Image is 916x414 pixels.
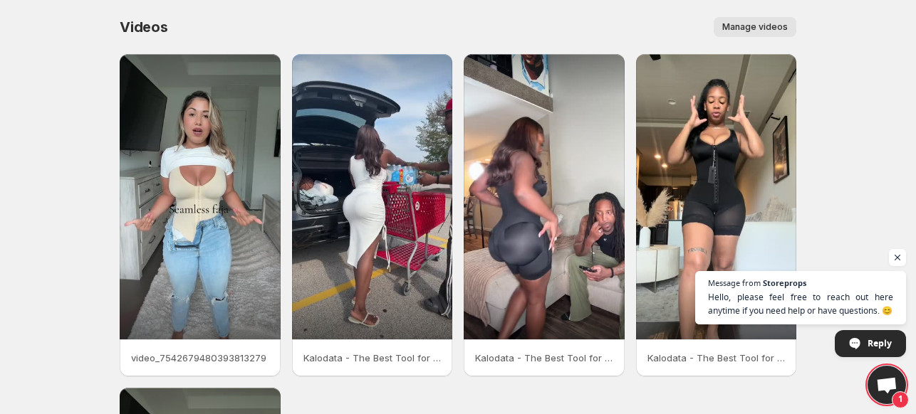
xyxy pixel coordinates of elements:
p: Kalodata - The Best Tool for TikTok Shop Analytics Insights 37 [475,351,613,365]
span: Videos [120,18,168,36]
span: Storeprops [763,279,806,287]
span: Hello, please feel free to reach out here anytime if you need help or have questions. 😊 [708,290,893,317]
span: Message from [708,279,761,287]
p: Kalodata - The Best Tool for TikTok Shop Analytics Insights 36 [647,351,786,365]
span: Manage videos [722,21,788,33]
p: Kalodata - The Best Tool for TikTok Shop Analytics Insights 38 [303,351,442,365]
p: video_7542679480393813279 [131,351,269,365]
span: 1 [892,391,909,408]
span: Reply [868,331,892,356]
div: Open chat [868,366,906,404]
button: Manage videos [714,17,796,37]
